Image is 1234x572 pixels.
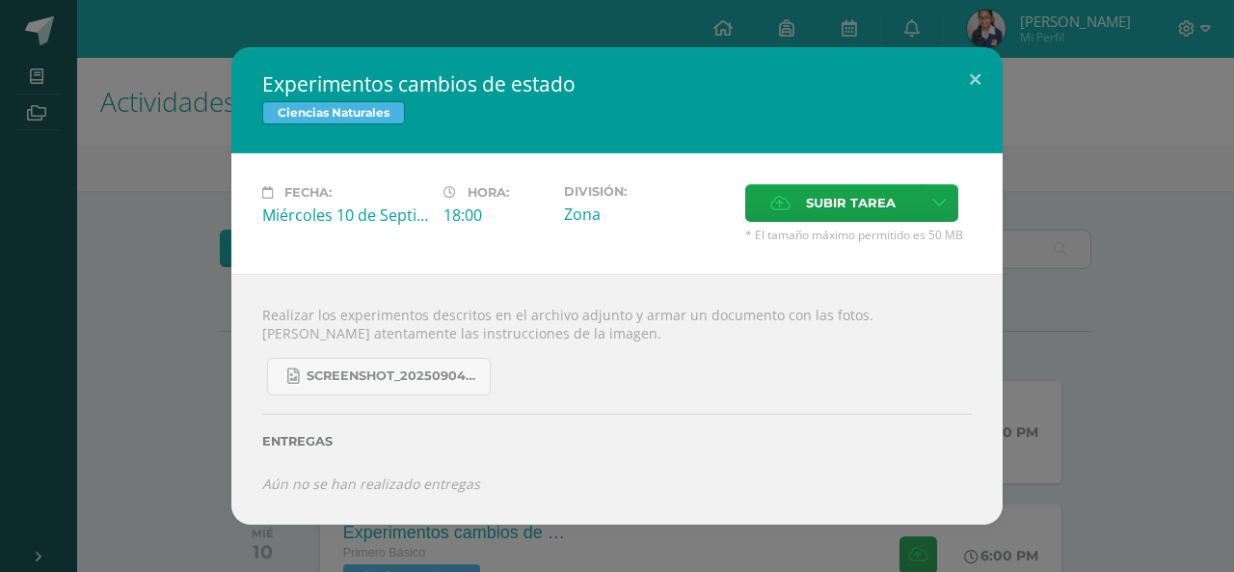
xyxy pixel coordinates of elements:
div: Realizar los experimentos descritos en el archivo adjunto y armar un documento con las fotos. [PE... [231,274,1003,525]
span: Fecha: [284,185,332,200]
span: Subir tarea [806,185,896,221]
label: Entregas [262,434,972,449]
div: Miércoles 10 de Septiembre [262,204,428,226]
div: 18:00 [443,204,549,226]
span: Screenshot_20250904_132635_OneDrive.jpg [307,368,480,384]
i: Aún no se han realizado entregas [262,475,480,493]
button: Close (Esc) [948,47,1003,113]
label: División: [564,184,730,199]
h2: Experimentos cambios de estado [262,70,972,97]
div: Zona [564,204,730,225]
span: Hora: [468,185,509,200]
span: Ciencias Naturales [262,101,405,124]
a: Screenshot_20250904_132635_OneDrive.jpg [267,358,491,395]
span: * El tamaño máximo permitido es 50 MB [745,227,972,243]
